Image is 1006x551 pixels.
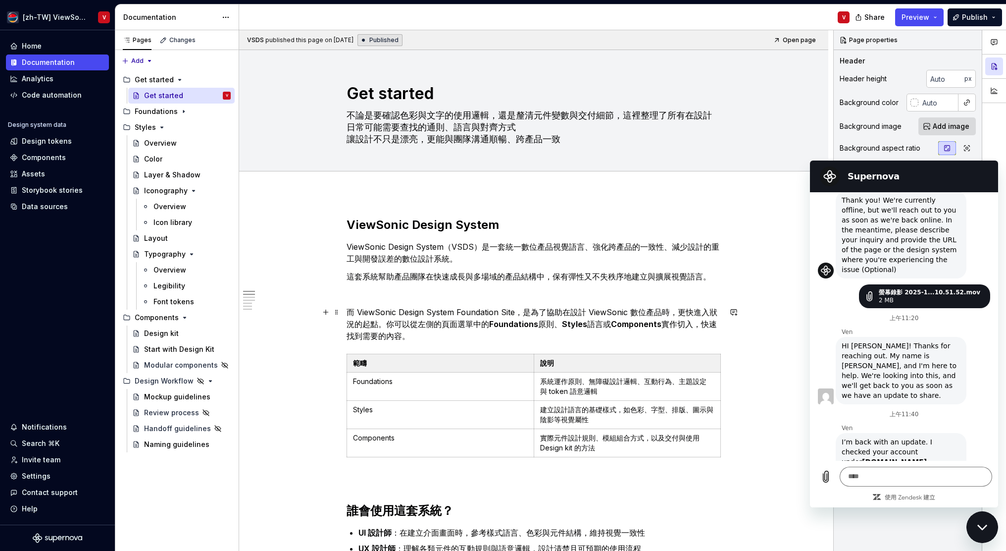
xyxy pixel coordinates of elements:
button: Notifications [6,419,109,435]
div: Get started [144,91,183,101]
div: Components [135,313,179,323]
a: Settings [6,468,109,484]
div: Foundations [135,107,178,116]
button: Preview [895,8,944,26]
a: Typography [128,246,235,262]
button: 上傳檔案 [6,306,26,326]
span: Preview [902,12,929,22]
div: Documentation [123,12,217,22]
div: Help [22,504,38,514]
div: Search ⌘K [22,439,59,448]
div: Background aspect ratio [840,143,920,153]
span: Published [369,36,399,44]
div: Layer & Shadow [144,170,201,180]
p: 範疇 [353,358,528,368]
a: Font tokens [138,294,235,310]
a: Invite team [6,452,109,468]
button: Add image [918,117,976,135]
div: Review process [144,408,199,418]
div: [zh-TW] ViewSonic Design System [23,12,86,22]
iframe: 傳訊視窗 [810,161,998,507]
p: 實際元件設計規則、模組組合方式，以及交付與使用 Design kit 的方法 [540,433,715,453]
span: Open page [783,36,816,44]
div: Background color [840,98,899,108]
div: Foundations [119,104,235,119]
img: c932e1d8-b7d6-4eaa-9a3f-1bdf2902ae77.png [7,11,19,23]
a: Home [6,38,109,54]
div: Overview [144,138,177,148]
a: Open page [770,33,820,47]
strong: Styles [562,319,587,329]
button: Add [119,54,156,68]
div: Storybook stories [22,185,83,195]
div: Styles [135,122,156,132]
input: Auto [918,94,958,111]
div: Get started [135,75,174,85]
a: Color [128,151,235,167]
div: Assets [22,169,45,179]
textarea: Get started [345,82,719,106]
div: Contact support [22,488,78,497]
a: Analytics [6,71,109,87]
div: Code automation [22,90,82,100]
h2: ViewSonic Design System [347,217,721,233]
div: Page tree [119,72,235,452]
a: Overview [138,262,235,278]
a: Iconography [128,183,235,199]
div: V [102,13,106,21]
div: Design tokens [22,136,72,146]
div: Get started [119,72,235,88]
a: 使用 Zendesk 建立：在新的分頁中造訪 Zendesk 網站 [75,333,125,341]
div: Modular components [144,360,218,370]
a: Modular components [128,357,235,373]
div: Start with Design Kit [144,344,214,354]
button: Help [6,501,109,517]
p: 建立設計語言的基礎樣式，如色彩、字型、排版、圖示與陰影等視覺屬性 [540,405,715,425]
p: Components [353,433,528,443]
div: V [226,91,228,101]
p: 系統運作原則、無障礙設計邏輯、互動行為、主題設定與 token 語意邏輯 [540,377,715,396]
span: Add [131,57,144,65]
div: Mockup guidelines [144,392,210,402]
a: [DOMAIN_NAME][EMAIL_ADDRESS][DOMAIN_NAME]（在新分頁中開啟） [32,297,117,325]
div: Typography [144,249,186,259]
div: Documentation [22,57,75,67]
a: Get startedV [128,88,235,104]
div: Header [840,56,865,66]
a: Icon library [138,215,235,230]
h2: 誰會使用這套系統？ [347,503,721,519]
a: Storybook stories [6,182,109,198]
div: Home [22,41,42,51]
div: Notifications [22,422,67,432]
div: Data sources [22,202,68,212]
a: Supernova Logo [33,533,82,543]
a: Design kit [128,326,235,341]
div: Header height [840,74,887,84]
a: Documentation [6,55,109,70]
div: Color [144,154,162,164]
span: Publish [962,12,988,22]
iframe: 開啟傳訊視窗按鈕，對話進行中 [966,511,998,543]
a: Layout [128,230,235,246]
div: Font tokens [153,297,194,307]
a: Handoff guidelines [128,421,235,437]
p: Styles [353,405,528,415]
div: Pages [123,36,151,44]
button: [zh-TW] ViewSonic Design SystemV [2,6,113,28]
div: Design Workflow [119,373,235,389]
div: Icon library [153,218,192,227]
a: Legibility [138,278,235,294]
a: Components [6,150,109,165]
a: Data sources [6,199,109,215]
textarea: 不論是要確認色彩與文字的使用邏輯，還是釐清元件變數與交付細節，這裡整理了所有在設計日常可能需要查找的通則、語言與對齊方式 讓設計不只是漂亮，更能與團隊溝通順暢、跨產品一致 [345,108,719,147]
div: Legibility [153,281,185,291]
div: Iconography [144,186,188,196]
p: ：在建立介面畫面時，參考樣式語言、色彩與元件結構，維持視覺一致性 [358,527,721,539]
a: Mockup guidelines [128,389,235,405]
div: Design Workflow [135,376,194,386]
